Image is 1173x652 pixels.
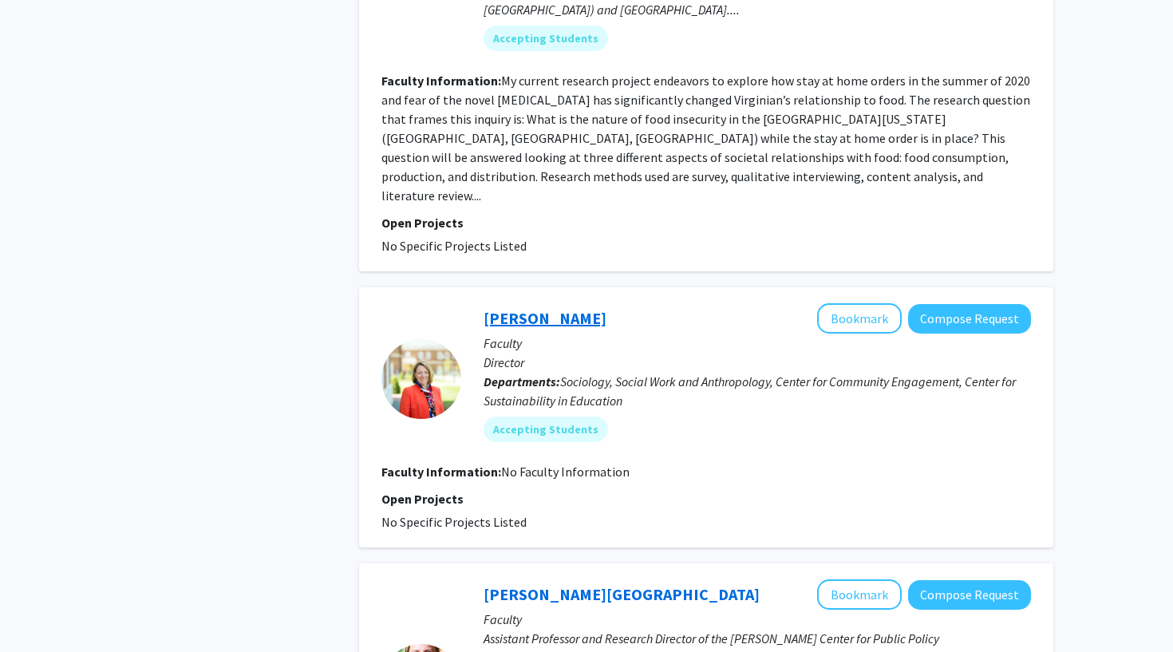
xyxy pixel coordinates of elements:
[381,73,1030,204] fg-read-more: My current research project endeavors to explore how stay at home orders in the summer of 2020 an...
[381,489,1031,508] p: Open Projects
[484,629,1031,648] p: Assistant Professor and Research Director of the [PERSON_NAME] Center for Public Policy
[908,580,1031,610] button: Compose Request to Rebecca Bromley-Trujillo
[817,579,902,610] button: Add Rebecca Bromley-Trujillo to Bookmarks
[501,464,630,480] span: No Faculty Information
[484,373,560,389] b: Departments:
[484,308,606,328] a: [PERSON_NAME]
[484,584,760,604] a: [PERSON_NAME][GEOGRAPHIC_DATA]
[381,213,1031,232] p: Open Projects
[12,580,68,640] iframe: Chat
[484,610,1031,629] p: Faculty
[484,353,1031,372] p: Director
[381,238,527,254] span: No Specific Projects Listed
[484,334,1031,353] p: Faculty
[381,464,501,480] b: Faculty Information:
[817,303,902,334] button: Add Vanessa Buehlman to Bookmarks
[381,73,501,89] b: Faculty Information:
[908,304,1031,334] button: Compose Request to Vanessa Buehlman
[484,373,1016,409] span: Sociology, Social Work and Anthropology, Center for Community Engagement, Center for Sustainabili...
[381,514,527,530] span: No Specific Projects Listed
[484,417,608,442] mat-chip: Accepting Students
[484,26,608,51] mat-chip: Accepting Students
